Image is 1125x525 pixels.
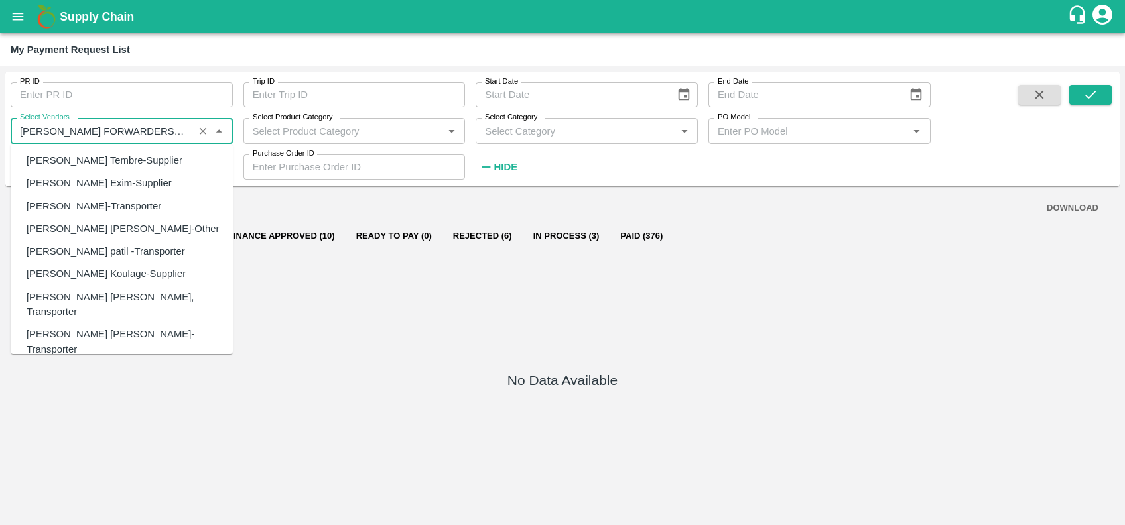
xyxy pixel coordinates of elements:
[494,162,517,172] strong: Hide
[11,41,130,58] div: My Payment Request List
[523,220,610,252] button: In Process (3)
[676,122,693,139] button: Open
[346,220,442,252] button: Ready To Pay (0)
[27,221,219,236] div: [PERSON_NAME] [PERSON_NAME]-Other
[218,220,346,252] button: Finance Approved (10)
[243,154,466,180] input: Enter Purchase Order ID
[718,112,751,123] label: PO Model
[442,220,523,252] button: Rejected (6)
[27,290,222,320] div: [PERSON_NAME] [PERSON_NAME], Transporter
[253,76,275,87] label: Trip ID
[33,3,60,30] img: logo
[712,122,905,139] input: Enter PO Model
[60,10,134,23] b: Supply Chain
[253,112,333,123] label: Select Product Category
[610,220,673,252] button: Paid (376)
[11,82,233,107] input: Enter PR ID
[60,7,1067,26] a: Supply Chain
[507,371,618,390] h5: No Data Available
[476,82,665,107] input: Start Date
[908,122,925,139] button: Open
[20,76,40,87] label: PR ID
[27,266,186,281] div: [PERSON_NAME] Koulage-Supplier
[194,122,212,140] button: Clear
[476,156,521,178] button: Hide
[27,176,172,190] div: [PERSON_NAME] Exim-Supplier
[1091,3,1114,30] div: account of current user
[443,122,460,139] button: Open
[27,327,222,357] div: [PERSON_NAME] [PERSON_NAME]-Transporter
[210,122,228,139] button: Close
[671,82,696,107] button: Choose date
[253,148,314,159] label: Purchase Order ID
[27,153,182,168] div: [PERSON_NAME] Tembre-Supplier
[247,122,440,139] input: Select Product Category
[20,112,70,123] label: Select Vendors
[27,244,185,259] div: [PERSON_NAME] patil -Transporter
[15,122,190,139] input: Select Vendor
[243,82,466,107] input: Enter Trip ID
[1041,197,1104,220] button: DOWNLOAD
[708,82,898,107] input: End Date
[480,122,672,139] input: Select Category
[485,112,537,123] label: Select Category
[718,76,748,87] label: End Date
[485,76,518,87] label: Start Date
[903,82,929,107] button: Choose date
[27,198,161,213] div: [PERSON_NAME]-Transporter
[1067,5,1091,29] div: customer-support
[3,1,33,32] button: open drawer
